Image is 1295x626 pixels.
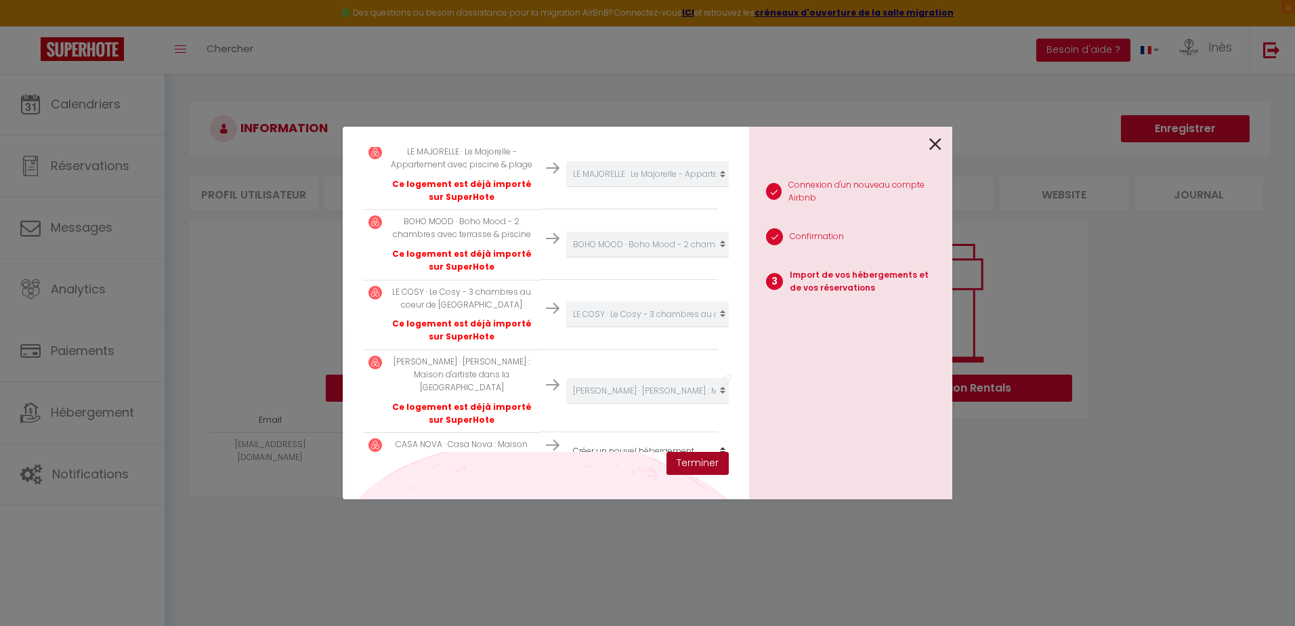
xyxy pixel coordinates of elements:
p: Ce logement est déjà importé sur SuperHote [389,318,535,343]
p: Connexion d'un nouveau compte Airbnb [788,179,941,205]
p: Ce logement est déjà importé sur SuperHote [389,248,535,274]
p: CASA NOVA · Casa Nova : Maison moderne à deux pas de la plage [389,438,535,464]
button: Terminer [666,452,729,475]
p: [PERSON_NAME] · [PERSON_NAME] : Maison d'artiste dans la [GEOGRAPHIC_DATA] [389,356,535,394]
p: Import de vos hébergements et de vos réservations [790,269,941,295]
p: Confirmation [790,230,844,243]
p: BOHO MOOD · Boho Mood - 2 chambres avec terrasse & piscine [389,215,535,241]
p: Ce logement est déjà importé sur SuperHote [389,401,535,427]
p: LE COSY · Le Cosy - 3 chambres au coeur de [GEOGRAPHIC_DATA] [389,286,535,312]
p: LE MAJORELLE · Le Majorelle - Appartement avec piscine & plage [389,146,535,171]
button: Ouvrir le widget de chat LiveChat [11,5,51,46]
span: 3 [766,273,783,290]
p: Ce logement est déjà importé sur SuperHote [389,178,535,204]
